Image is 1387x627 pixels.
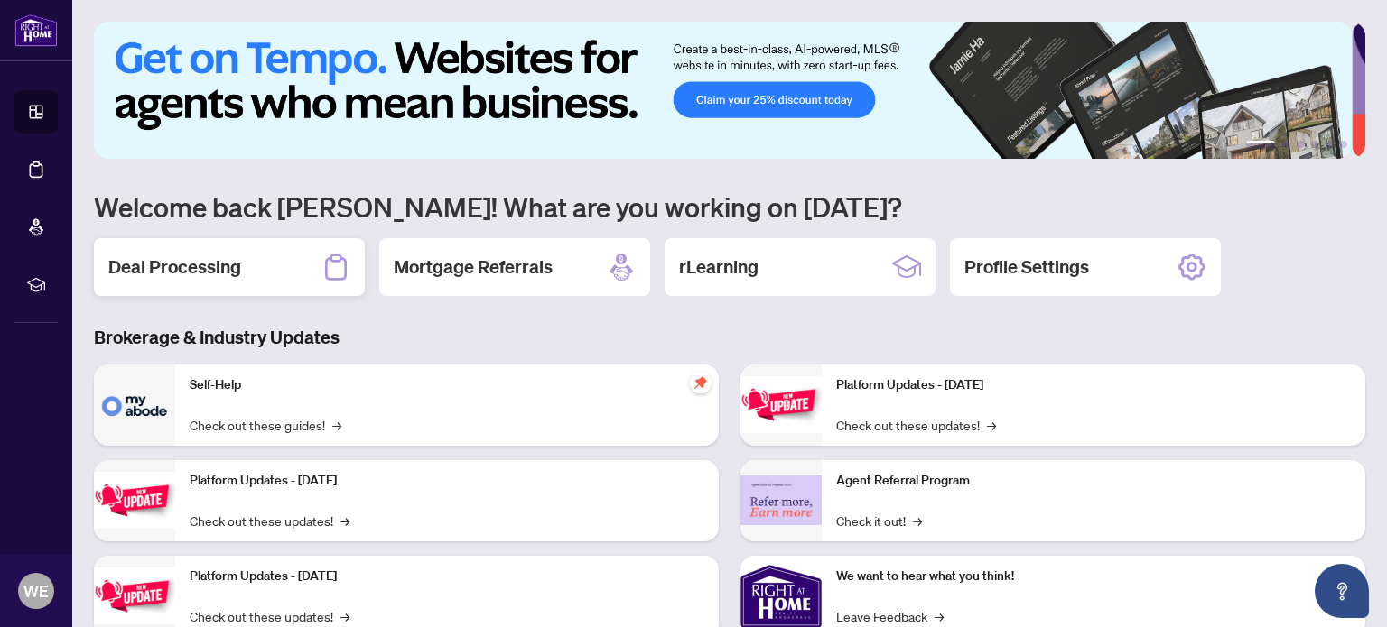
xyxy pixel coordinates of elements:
p: Self-Help [190,375,704,395]
span: → [332,415,341,435]
button: 5 [1326,141,1333,148]
img: Self-Help [94,364,175,446]
span: → [913,511,922,530]
span: → [935,606,944,626]
a: Check out these guides!→ [190,415,341,435]
button: 1 [1246,141,1275,148]
img: Agent Referral Program [740,475,822,525]
h3: Brokerage & Industry Updates [94,325,1365,350]
img: logo [14,14,58,47]
a: Leave Feedback→ [836,606,944,626]
h2: Mortgage Referrals [394,254,553,280]
img: Slide 0 [94,22,1352,159]
h1: Welcome back [PERSON_NAME]! What are you working on [DATE]? [94,189,1365,224]
img: Platform Updates - September 16, 2025 [94,472,175,529]
span: pushpin [690,372,712,393]
img: Platform Updates - June 23, 2025 [740,376,822,433]
h2: rLearning [679,254,759,280]
span: → [340,606,349,626]
button: Open asap [1315,564,1369,618]
span: → [340,511,349,530]
h2: Profile Settings [964,254,1089,280]
a: Check out these updates!→ [190,606,349,626]
p: Platform Updates - [DATE] [190,567,704,586]
button: 3 [1297,141,1304,148]
span: → [987,415,996,435]
a: Check it out!→ [836,511,922,530]
button: 4 [1311,141,1318,148]
h2: Deal Processing [108,254,241,280]
p: Platform Updates - [DATE] [836,375,1351,395]
button: 6 [1340,141,1347,148]
img: Platform Updates - July 21, 2025 [94,567,175,624]
a: Check out these updates!→ [190,511,349,530]
span: WE [23,578,49,604]
p: We want to hear what you think! [836,567,1351,586]
button: 2 [1282,141,1289,148]
p: Agent Referral Program [836,471,1351,491]
p: Platform Updates - [DATE] [190,471,704,491]
a: Check out these updates!→ [836,415,996,435]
